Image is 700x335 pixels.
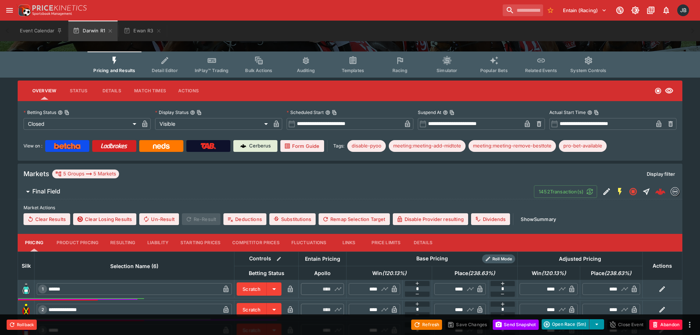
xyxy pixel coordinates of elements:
[18,252,35,280] th: Silk
[600,185,613,198] button: Edit Detail
[549,109,586,115] p: Actual Start Time
[319,213,390,225] button: Remap Selection Target
[299,252,347,266] th: Entain Pricing
[128,82,172,100] button: Match Times
[172,82,205,100] button: Actions
[545,4,556,16] button: No Bookmarks
[347,142,386,150] span: disable-pyoo
[245,68,272,73] span: Bulk Actions
[51,234,104,252] button: Product Pricing
[87,51,612,78] div: Event type filters
[411,320,442,330] button: Refresh
[24,170,49,178] h5: Markets
[629,4,642,17] button: Toggle light/dark mode
[280,140,324,152] a: Form Guide
[24,213,70,225] button: Clear Results
[241,269,292,278] span: Betting Status
[613,185,627,198] button: SGM Enabled
[583,269,639,278] span: Place(238.63%)
[175,234,226,252] button: Starting Prices
[446,269,503,278] span: Place(238.63%)
[627,185,640,198] button: Closed
[249,142,271,150] p: Cerberus
[223,213,266,225] button: Deductions
[40,286,45,292] span: 1
[152,68,178,73] span: Detail Editor
[489,256,515,262] span: Roll Mode
[660,4,673,17] button: Notifications
[525,68,557,73] span: Related Events
[675,2,691,18] button: Josh Brown
[102,262,166,271] span: Selection Name (6)
[54,143,80,149] img: Betcha
[469,140,556,152] div: Betting Target: cerberus
[240,143,246,149] img: Cerberus
[20,283,32,295] img: runner 1
[654,87,662,95] svg: Closed
[32,12,72,15] img: Sportsbook Management
[418,109,441,115] p: Suspend At
[655,186,665,197] img: logo-cerberus--red.svg
[234,252,299,266] th: Controls
[437,68,457,73] span: Simulator
[95,82,128,100] button: Details
[517,252,642,266] th: Adjusted Pricing
[73,213,136,225] button: Clear Losing Results
[524,269,574,278] span: Win(120.13%)
[589,319,604,329] button: select merge strategy
[389,140,466,152] div: Betting Target: cerberus
[64,110,69,115] button: Copy To Clipboard
[62,82,95,100] button: Status
[534,185,597,198] button: 1452Transaction(s)
[190,110,195,115] button: Display StatusCopy To Clipboard
[274,254,284,264] button: Bulk edit
[542,269,566,278] em: ( 120.13 %)
[503,4,543,16] input: search
[197,110,202,115] button: Copy To Clipboard
[40,307,46,312] span: 2
[685,320,694,329] button: more
[677,4,689,16] div: Josh Brown
[153,143,169,149] img: Neds
[104,234,141,252] button: Resulting
[93,68,135,73] span: Pricing and Results
[201,143,216,149] img: TabNZ
[24,118,139,130] div: Closed
[297,68,315,73] span: Auditing
[392,68,408,73] span: Racing
[32,188,60,195] h6: Final Field
[406,234,439,252] button: Details
[449,110,455,115] button: Copy To Clipboard
[32,5,87,11] img: PriceKinetics
[347,140,386,152] div: Betting Target: cerberus
[333,140,344,152] label: Tags:
[516,213,560,225] button: ShowSummary
[642,252,682,280] th: Actions
[16,3,31,18] img: PriceKinetics Logo
[364,269,414,278] span: Win(120.13%)
[299,266,347,280] th: Apollo
[443,110,448,115] button: Suspend AtCopy To Clipboard
[649,320,682,328] span: Mark an event as closed and abandoned.
[480,68,508,73] span: Popular Bets
[139,213,179,225] span: Un-Result
[182,213,220,225] span: Re-Result
[26,82,62,100] button: Overview
[665,86,674,95] svg: Visible
[613,4,627,17] button: Connected to PK
[226,234,286,252] button: Competitor Prices
[237,282,267,296] button: Scratch
[24,202,676,213] label: Market Actions
[332,110,337,115] button: Copy To Clipboard
[559,4,611,16] button: Select Tenant
[101,143,128,149] img: Ladbrokes
[366,234,407,252] button: Price Limits
[325,110,330,115] button: Scheduled StartCopy To Clipboard
[389,142,466,150] span: meeting:meeting-add-midtote
[18,234,51,252] button: Pricing
[629,187,638,196] svg: Closed
[141,234,175,252] button: Liability
[655,186,665,197] div: a1cc584f-a46e-4363-b657-c6b9263eca10
[233,140,277,152] a: Cerberus
[333,234,366,252] button: Links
